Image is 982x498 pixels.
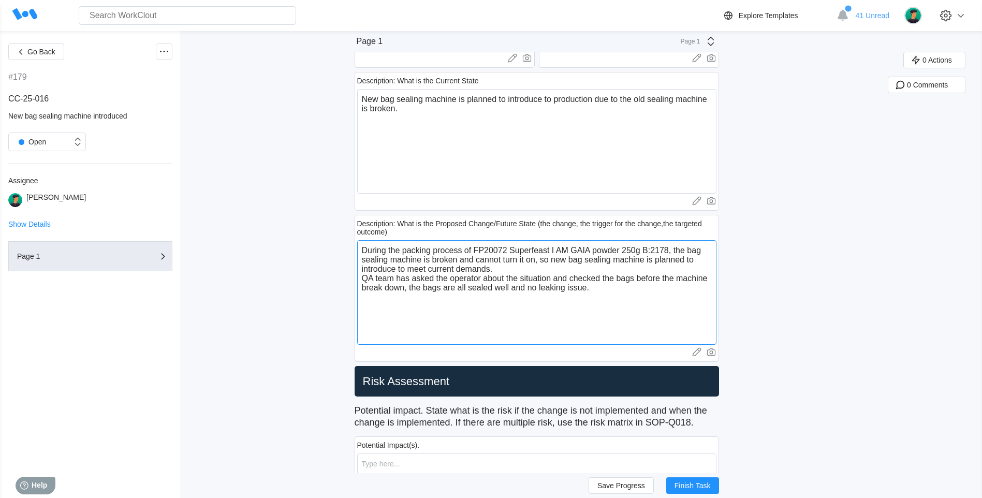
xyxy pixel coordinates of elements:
[8,177,172,185] div: Assignee
[8,241,172,271] button: Page 1
[8,72,27,82] div: #179
[675,38,700,45] div: Page 1
[357,37,383,46] div: Page 1
[357,441,420,449] div: Potential Impact(s).
[8,112,172,120] div: New bag sealing machine introduced
[357,219,716,236] div: Description: What is the Proposed Change/Future State (the change, the trigger for the change,the...
[14,135,46,149] div: Open
[27,48,55,55] span: Go Back
[888,77,965,93] button: 0 Comments
[739,11,798,20] div: Explore Templates
[357,77,479,85] div: Description: What is the Current State
[904,7,922,24] img: user.png
[597,482,645,489] span: Save Progress
[8,43,64,60] button: Go Back
[8,94,49,103] span: CC-25-016
[79,6,296,25] input: Search WorkClout
[907,81,948,89] span: 0 Comments
[355,401,719,432] p: Potential impact. State what is the risk if the change is not implemented and when the change is ...
[26,193,86,207] div: [PERSON_NAME]
[8,221,51,228] button: Show Details
[589,477,654,494] button: Save Progress
[922,56,952,64] span: 0 Actions
[357,89,716,194] textarea: New bag sealing machine is planned to introduce to production due to the old sealing machine is b...
[903,52,965,68] button: 0 Actions
[359,374,715,389] h2: Risk Assessment
[357,240,716,345] textarea: During the packing process of FP20072 Superfeast I AM GAIA powder 250g B:2178, the bag sealing ma...
[17,253,121,260] div: Page 1
[675,482,711,489] span: Finish Task
[856,11,889,20] span: 41 Unread
[8,193,22,207] img: user.png
[666,477,719,494] button: Finish Task
[722,9,831,22] a: Explore Templates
